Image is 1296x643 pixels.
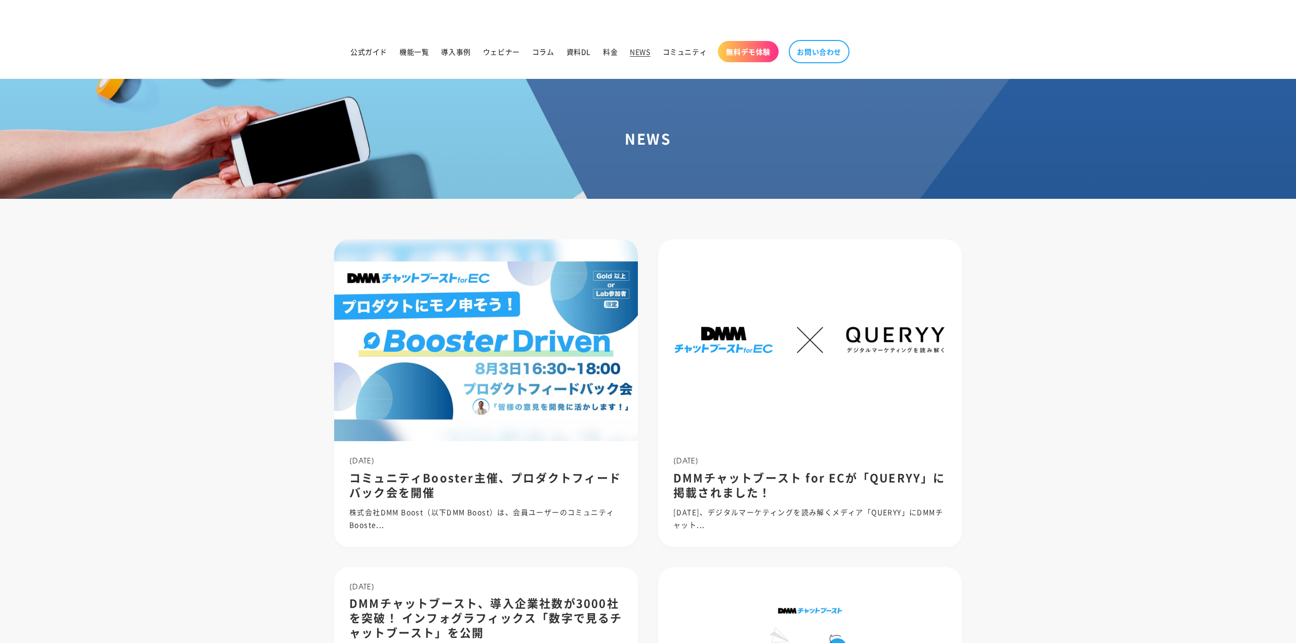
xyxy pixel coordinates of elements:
span: [DATE] [349,581,375,591]
a: 機能一覧 [393,41,435,62]
h1: NEWS [12,130,1284,148]
a: コミュニティ [657,41,713,62]
span: 無料デモ体験 [726,47,771,56]
span: 資料DL [566,47,591,56]
span: コラム [532,47,554,56]
span: 機能一覧 [399,47,429,56]
h2: DMMチャットブースト、導入企業社数が3000社を突破！ インフォグラフィックス「数字で見るチャットブースト」を公開 [349,595,623,639]
p: [DATE]、デジタルマーケティングを読み解くメディア「QUERYY」にDMMチャット... [673,506,947,531]
a: ウェビナー [477,41,526,62]
span: 料金 [603,47,618,56]
h2: DMMチャットブースト for ECが「QUERYY」に掲載されました！ [673,470,947,499]
a: 導入事例 [435,41,476,62]
h2: コミュニティBooster主催、プロダクトフィードバック会を開催 [349,470,623,499]
a: コミュニティBooster主催、プロダクトフィードバック会を開催 [DATE]コミュニティBooster主催、プロダクトフィードバック会を開催株式会社DMM Boost（以下DMM Boost）... [334,239,638,547]
img: コミュニティBooster主催、プロダクトフィードバック会を開催 [334,239,638,442]
a: DMMチャットブースト for ECが「QUERYY」に掲載されました！ [DATE]DMMチャットブースト for ECが「QUERYY」に掲載されました！[DATE]、デジタルマーケティング... [658,239,962,547]
a: 無料デモ体験 [718,41,779,62]
a: NEWS [624,41,656,62]
a: 資料DL [560,41,597,62]
a: お問い合わせ [789,40,849,63]
p: 株式会社DMM Boost（以下DMM Boost）は、会員ユーザーのコミュニティBooste... [349,506,623,531]
span: コミュニティ [663,47,707,56]
a: コラム [526,41,560,62]
span: 導入事例 [441,47,470,56]
a: 料金 [597,41,624,62]
span: お問い合わせ [797,47,841,56]
span: ウェビナー [483,47,520,56]
a: 公式ガイド [344,41,393,62]
span: 公式ガイド [350,47,387,56]
span: NEWS [630,47,650,56]
span: [DATE] [673,455,699,465]
span: [DATE] [349,455,375,465]
img: DMMチャットブースト for ECが「QUERYY」に掲載されました！ [658,239,962,442]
